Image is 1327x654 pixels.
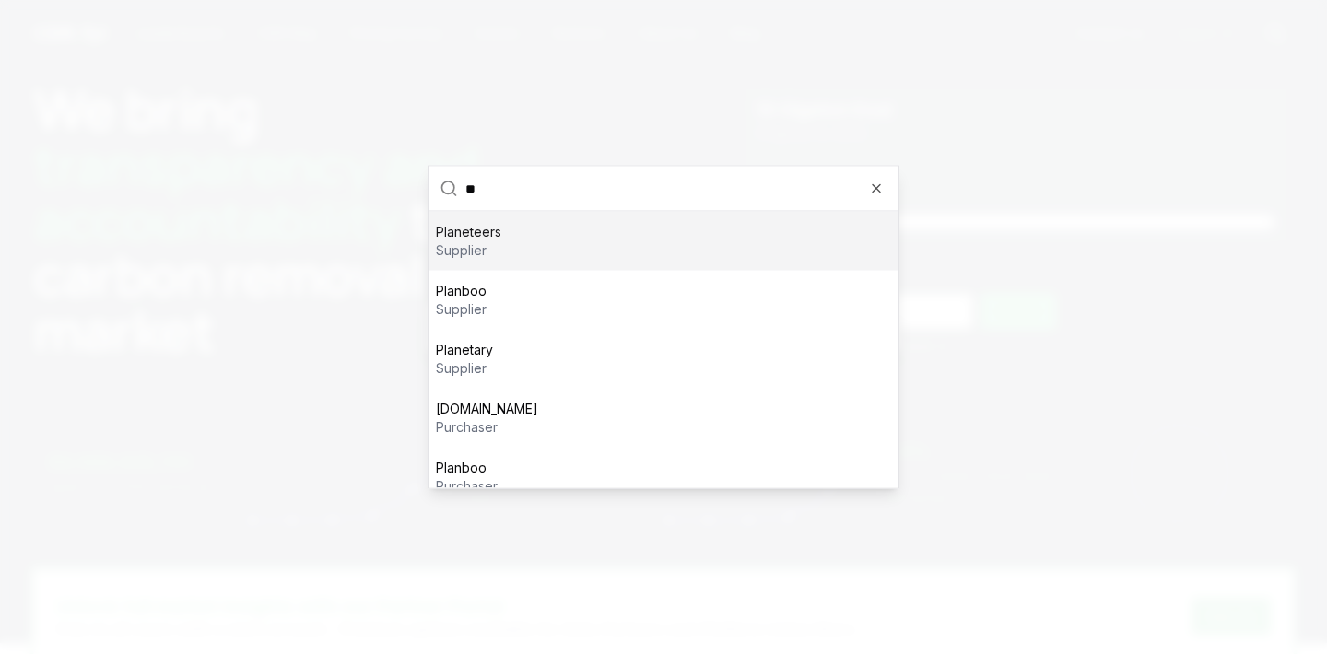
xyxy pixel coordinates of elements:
p: Planetary [436,341,493,359]
p: purchaser [436,477,498,496]
p: Planeteers [436,223,501,241]
p: Planboo [436,459,498,477]
p: supplier [436,359,493,378]
p: purchaser [436,418,538,437]
p: supplier [436,241,501,260]
p: Planboo [436,282,487,300]
p: [DOMAIN_NAME] [436,400,538,418]
p: supplier [436,300,487,319]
